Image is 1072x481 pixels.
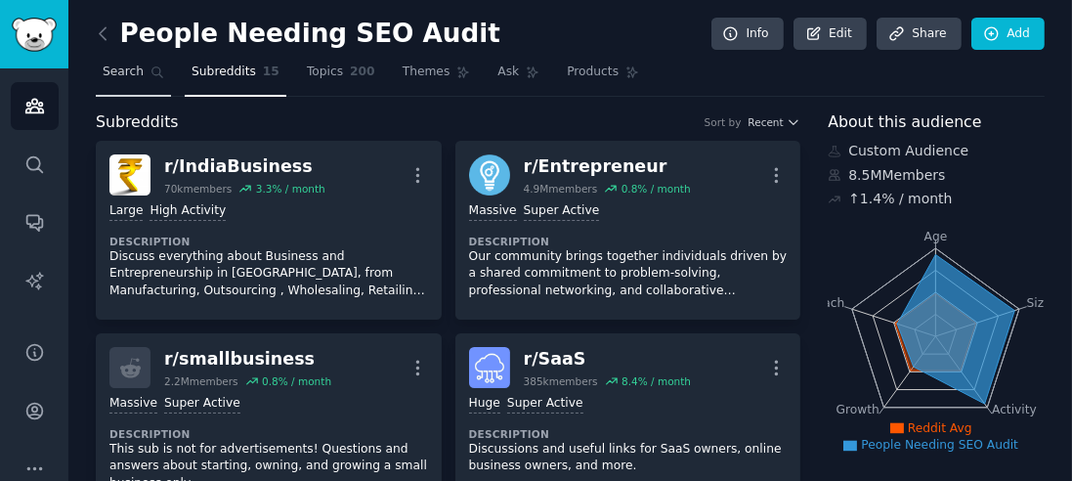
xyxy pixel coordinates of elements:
[109,427,428,441] dt: Description
[469,395,500,414] div: Huge
[877,18,961,51] a: Share
[12,18,57,52] img: GummySearch logo
[908,421,972,435] span: Reddit Avg
[808,295,845,309] tspan: Reach
[103,64,144,81] span: Search
[307,64,343,81] span: Topics
[192,64,256,81] span: Subreddits
[828,141,1045,161] div: Custom Audience
[524,202,600,221] div: Super Active
[848,189,952,209] div: ↑ 1.4 % / month
[828,165,1045,186] div: 8.5M Members
[469,235,788,248] dt: Description
[164,347,331,372] div: r/ smallbusiness
[748,115,783,129] span: Recent
[491,57,546,97] a: Ask
[469,248,788,300] p: Our community brings together individuals driven by a shared commitment to problem-solving, profe...
[469,347,510,388] img: SaaS
[524,374,598,388] div: 385k members
[164,182,232,196] div: 70k members
[836,403,879,416] tspan: Growth
[263,64,279,81] span: 15
[469,427,788,441] dt: Description
[992,403,1037,416] tspan: Activity
[748,115,800,129] button: Recent
[300,57,382,97] a: Topics200
[705,115,742,129] div: Sort by
[109,235,428,248] dt: Description
[262,374,331,388] div: 0.8 % / month
[793,18,867,51] a: Edit
[403,64,450,81] span: Themes
[185,57,286,97] a: Subreddits15
[524,182,598,196] div: 4.9M members
[396,57,478,97] a: Themes
[924,230,948,243] tspan: Age
[469,202,517,221] div: Massive
[828,110,981,135] span: About this audience
[507,395,583,414] div: Super Active
[469,154,510,196] img: Entrepreneur
[96,57,171,97] a: Search
[1027,295,1051,309] tspan: Size
[622,182,691,196] div: 0.8 % / month
[256,182,325,196] div: 3.3 % / month
[164,154,325,179] div: r/ IndiaBusiness
[96,19,500,50] h2: People Needing SEO Audit
[150,202,226,221] div: High Activity
[109,202,143,221] div: Large
[861,438,1018,452] span: People Needing SEO Audit
[567,64,619,81] span: Products
[469,441,788,475] p: Discussions and useful links for SaaS owners, online business owners, and more.
[164,395,240,414] div: Super Active
[711,18,784,51] a: Info
[524,154,691,179] div: r/ Entrepreneur
[96,110,179,135] span: Subreddits
[164,374,238,388] div: 2.2M members
[524,347,691,372] div: r/ SaaS
[560,57,646,97] a: Products
[622,374,691,388] div: 8.4 % / month
[109,248,428,300] p: Discuss everything about Business and Entrepreneurship in [GEOGRAPHIC_DATA], from Manufacturing, ...
[455,141,801,320] a: Entrepreneurr/Entrepreneur4.9Mmembers0.8% / monthMassiveSuper ActiveDescriptionOur community brin...
[96,141,442,320] a: IndiaBusinessr/IndiaBusiness70kmembers3.3% / monthLargeHigh ActivityDescriptionDiscuss everything...
[109,154,150,196] img: IndiaBusiness
[350,64,375,81] span: 200
[109,395,157,414] div: Massive
[497,64,519,81] span: Ask
[971,18,1045,51] a: Add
